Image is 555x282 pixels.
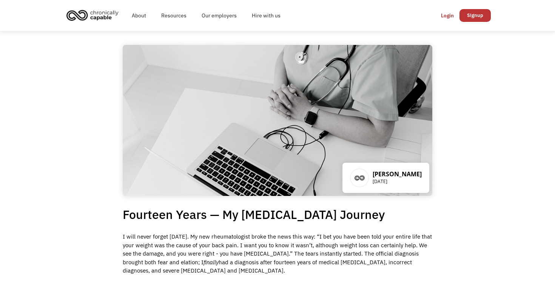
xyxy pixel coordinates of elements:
[124,3,154,28] a: About
[244,3,288,28] a: Hire with us
[459,9,491,22] a: Signup
[373,170,422,178] p: [PERSON_NAME]
[123,205,432,224] h1: Fourteen Years — My [MEDICAL_DATA] Journey
[203,259,219,266] em: finally
[154,3,194,28] a: Resources
[435,9,459,22] a: Login
[441,11,454,20] div: Login
[64,7,121,23] img: Chronically Capable logo
[64,7,124,23] a: home
[123,233,432,275] p: I will never forget [DATE]. My new rheumatologist broke the news this way: “I bet you have been t...
[373,178,422,185] p: [DATE]
[194,3,244,28] a: Our employers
